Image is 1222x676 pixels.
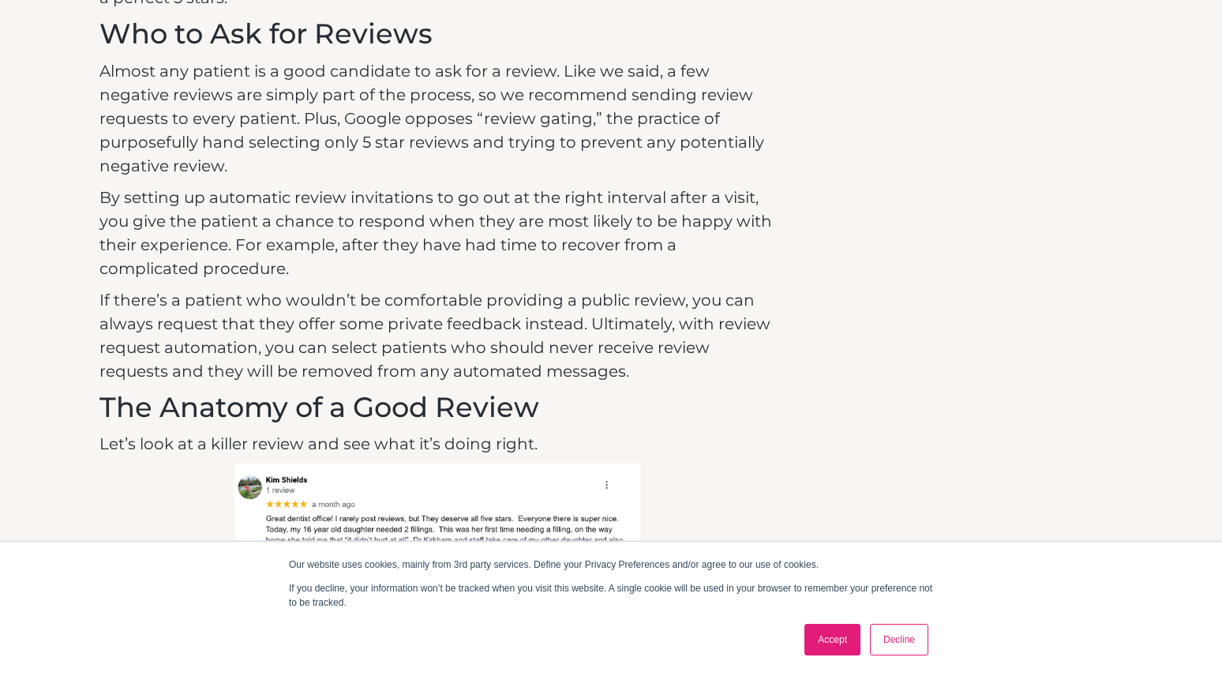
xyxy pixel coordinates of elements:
[804,624,860,655] a: Accept
[99,186,775,280] p: By setting up automatic review invitations to go out at the right interval after a visit, you giv...
[99,288,775,383] p: If there’s a patient who wouldn’t be comfortable providing a public review, you can always reques...
[99,391,775,424] h3: The Anatomy of a Good Review
[289,581,933,610] p: If you decline, your information won’t be tracked when you visit this website. A single cookie wi...
[99,59,775,178] p: Almost any patient is a good candidate to ask for a review. Like we said, a few negative reviews ...
[870,624,928,655] a: Decline
[99,17,775,51] h3: Who to Ask for Reviews
[289,558,933,572] p: Our website uses cookies, mainly from 3rd party services. Define your Privacy Preferences and/or ...
[99,432,775,456] p: Let’s look at a killer review and see what it’s doing right.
